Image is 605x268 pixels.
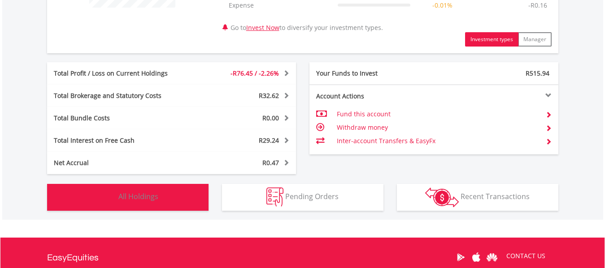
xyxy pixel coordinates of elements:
[47,69,192,78] div: Total Profit / Loss on Current Holdings
[97,187,117,207] img: holdings-wht.png
[309,69,434,78] div: Your Funds to Invest
[337,107,538,121] td: Fund this account
[337,134,538,148] td: Inter-account Transfers & EasyFx
[259,136,279,145] span: R29.24
[461,191,530,201] span: Recent Transactions
[262,158,279,167] span: R0.47
[246,23,279,32] a: Invest Now
[526,69,549,77] span: R515.94
[262,114,279,122] span: R0.00
[47,158,192,167] div: Net Accrual
[518,32,552,47] button: Manager
[47,91,192,100] div: Total Brokerage and Statutory Costs
[231,69,279,77] span: -R76.45 / -2.26%
[47,114,192,123] div: Total Bundle Costs
[397,184,558,211] button: Recent Transactions
[47,184,209,211] button: All Holdings
[285,191,339,201] span: Pending Orders
[47,136,192,145] div: Total Interest on Free Cash
[425,187,459,207] img: transactions-zar-wht.png
[309,92,434,101] div: Account Actions
[222,184,383,211] button: Pending Orders
[259,91,279,100] span: R32.62
[118,191,158,201] span: All Holdings
[266,187,283,207] img: pending_instructions-wht.png
[337,121,538,134] td: Withdraw money
[465,32,518,47] button: Investment types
